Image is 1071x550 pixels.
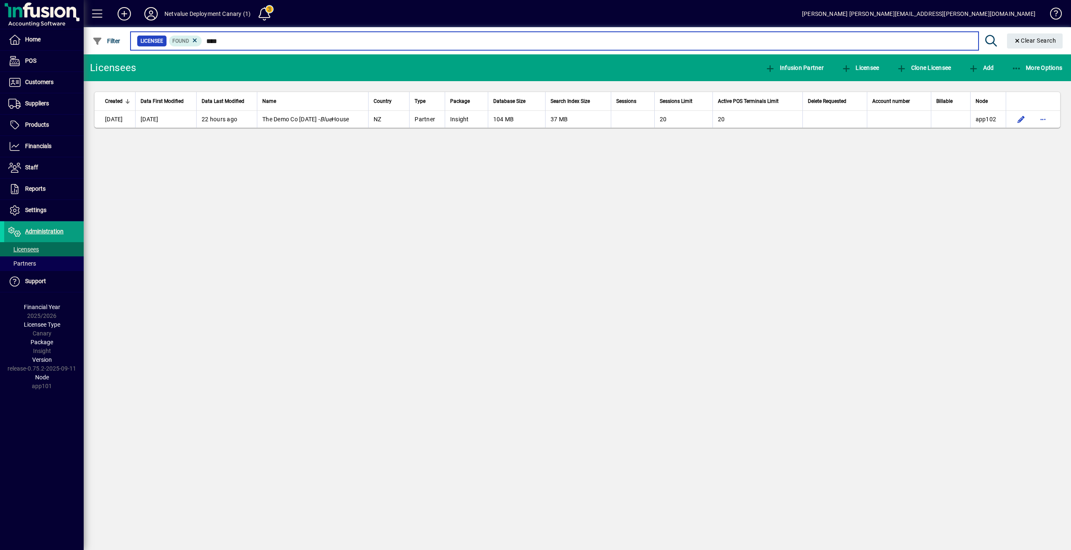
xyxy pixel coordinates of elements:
span: Name [262,97,276,106]
span: Search Index Size [551,97,590,106]
div: Data First Modified [141,97,191,106]
span: Customers [25,79,54,85]
span: Node [35,374,49,381]
button: Add [111,6,138,21]
a: Settings [4,200,84,221]
span: Home [25,36,41,43]
span: Sessions Limit [660,97,692,106]
span: Clone Licensee [897,64,951,71]
button: More options [1036,113,1050,126]
td: Partner [409,111,444,128]
span: Data First Modified [141,97,184,106]
div: Account number [872,97,925,106]
span: Created [105,97,123,106]
span: More Options [1012,64,1063,71]
span: Reports [25,185,46,192]
button: Add [966,60,996,75]
td: 37 MB [545,111,611,128]
div: Database Size [493,97,540,106]
a: Knowledge Base [1044,2,1061,29]
div: Type [415,97,439,106]
a: Suppliers [4,93,84,114]
span: Financials [25,143,51,149]
button: Clone Licensee [894,60,953,75]
div: Country [374,97,404,106]
button: Filter [90,33,123,49]
span: POS [25,57,36,64]
td: 22 hours ago [196,111,257,128]
div: Licensees [90,61,136,74]
button: Clear [1007,33,1063,49]
button: Edit [1015,113,1028,126]
span: Infusion Partner [765,64,824,71]
div: Delete Requested [808,97,862,106]
a: Staff [4,157,84,178]
span: Administration [25,228,64,235]
span: Active POS Terminals Limit [718,97,779,106]
span: Delete Requested [808,97,846,106]
button: Profile [138,6,164,21]
span: Licensee Type [24,321,60,328]
td: [DATE] [95,111,135,128]
span: Sessions [616,97,636,106]
span: Billable [936,97,953,106]
span: Package [31,339,53,345]
a: POS [4,51,84,72]
div: Name [262,97,363,106]
button: More Options [1010,60,1065,75]
div: Netvalue Deployment Canary (1) [164,7,251,20]
mat-chip: Found Status: Found [169,36,202,46]
a: Support [4,271,84,292]
span: Partners [8,260,36,267]
div: Sessions [616,97,649,106]
div: [PERSON_NAME] [PERSON_NAME][EMAIL_ADDRESS][PERSON_NAME][DOMAIN_NAME] [802,7,1035,20]
div: Search Index Size [551,97,606,106]
td: 20 [712,111,802,128]
div: Node [976,97,1001,106]
span: Products [25,121,49,128]
a: Customers [4,72,84,93]
span: Found [172,38,189,44]
span: Licensee [141,37,163,45]
td: NZ [368,111,409,128]
div: Data Last Modified [202,97,252,106]
span: Licensees [8,246,39,253]
a: Licensees [4,242,84,256]
div: Sessions Limit [660,97,707,106]
a: Products [4,115,84,136]
span: Suppliers [25,100,49,107]
span: Support [25,278,46,284]
a: Partners [4,256,84,271]
a: Home [4,29,84,50]
em: Blue [320,116,332,123]
span: Add [969,64,994,71]
div: Created [105,97,130,106]
span: Financial Year [24,304,60,310]
span: Account number [872,97,910,106]
div: Package [450,97,483,106]
span: Clear Search [1014,37,1056,44]
span: The Demo Co [DATE] - House [262,116,349,123]
span: Version [32,356,52,363]
a: Financials [4,136,84,157]
span: Node [976,97,988,106]
span: Settings [25,207,46,213]
td: Insight [445,111,488,128]
a: Reports [4,179,84,200]
td: 20 [654,111,712,128]
span: Country [374,97,392,106]
button: Infusion Partner [763,60,826,75]
div: Active POS Terminals Limit [718,97,797,106]
span: Data Last Modified [202,97,244,106]
span: Licensee [841,64,879,71]
span: Package [450,97,470,106]
button: Licensee [839,60,881,75]
div: Billable [936,97,965,106]
span: Staff [25,164,38,171]
td: 104 MB [488,111,545,128]
span: Filter [92,38,120,44]
td: [DATE] [135,111,196,128]
span: Type [415,97,425,106]
span: app102.prod.infusionbusinesssoftware.com [976,116,997,123]
span: Database Size [493,97,525,106]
